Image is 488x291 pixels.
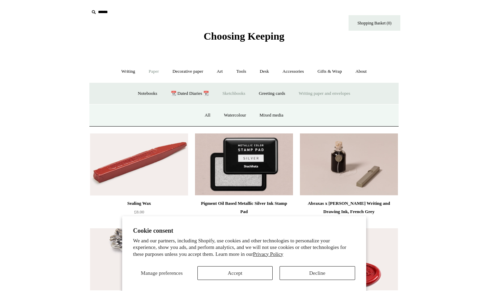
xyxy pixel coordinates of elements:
a: Shopping Basket (0) [349,15,400,31]
a: Notebooks [131,84,163,103]
span: Manage preferences [141,270,183,276]
div: Abraxas x [PERSON_NAME] Writing and Drawing Ink, French Grey [302,199,396,216]
span: £8.00 [134,209,144,214]
h2: Cookie consent [133,227,355,234]
img: Sealing Wax [90,133,188,195]
a: Abraxas x Steve Harrison Writing and Drawing Ink, French Grey Abraxas x Steve Harrison Writing an... [300,133,398,195]
button: Accept [197,266,273,280]
a: Writing paper and envelopes [293,84,357,103]
a: About [349,62,373,81]
a: Sealing Wax Sealing Wax [90,133,188,195]
a: Choosing Keeping [204,36,284,41]
a: Paper [143,62,165,81]
a: Decorative paper [166,62,209,81]
div: Pigment Oil Based Metallic Silver Ink Stamp Pad [197,199,291,216]
a: 📆 Dated Diaries 📆 [165,84,215,103]
a: Art [211,62,229,81]
a: Gifts & Wrap [311,62,348,81]
a: Desk [254,62,275,81]
p: We and our partners, including Shopify, use cookies and other technologies to personalize your ex... [133,238,355,258]
a: Sealing Wax £8.00 [90,199,188,228]
a: Greeting cards [253,84,291,103]
button: Decline [280,266,355,280]
a: Tools [230,62,253,81]
span: Choosing Keeping [204,30,284,42]
a: Watercolour [218,106,252,124]
a: Mixed media [253,106,290,124]
a: All [198,106,217,124]
a: Sketchbooks [216,84,251,103]
img: Pigment Oil Based Metallic Silver Ink Stamp Pad [195,133,293,195]
a: Privacy Policy [253,251,283,257]
div: Sealing Wax [92,199,186,208]
button: Manage preferences [133,266,191,280]
a: Wax Seal, Alphabet Wax Seal, Alphabet [90,228,188,290]
a: Pigment Oil Based Metallic Silver Ink Stamp Pad £12.00 [195,199,293,228]
a: Accessories [276,62,310,81]
a: Pigment Oil Based Metallic Silver Ink Stamp Pad Pigment Oil Based Metallic Silver Ink Stamp Pad [195,133,293,195]
img: Abraxas x Steve Harrison Writing and Drawing Ink, French Grey [300,133,398,195]
a: Abraxas x [PERSON_NAME] Writing and Drawing Ink, French Grey from£18.00 [300,199,398,228]
a: Writing [115,62,141,81]
img: Wax Seal, Alphabet [90,228,188,290]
